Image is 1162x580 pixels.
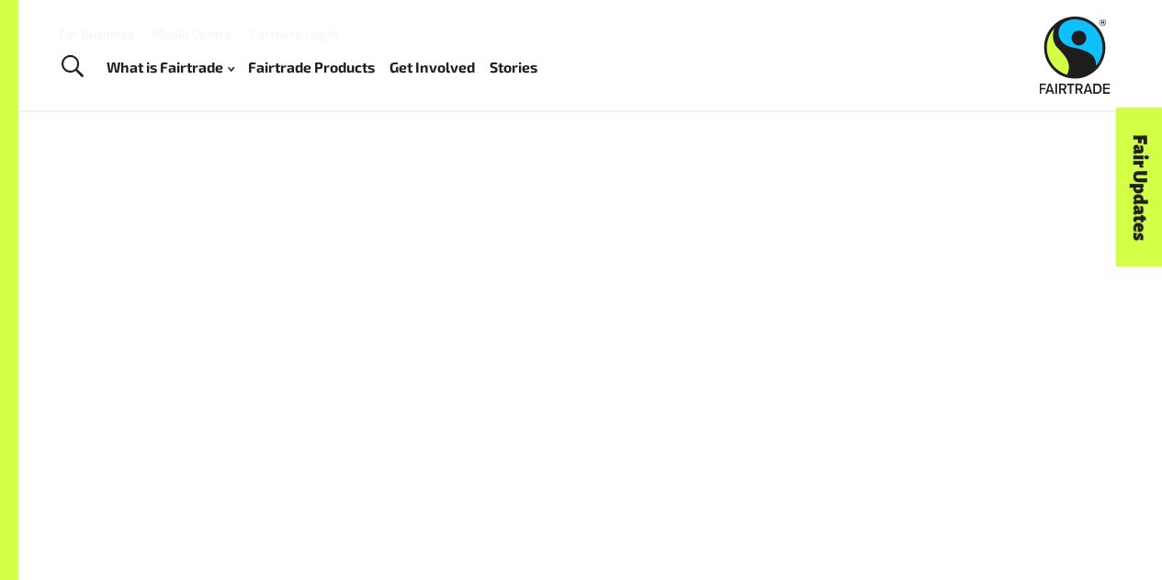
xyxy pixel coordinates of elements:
a: Partners Log In [250,26,339,41]
a: Get Involved [389,54,475,80]
a: Media Centre [152,26,231,41]
a: Fairtrade Products [248,54,375,80]
img: Fairtrade Australia New Zealand logo [1040,17,1111,94]
a: What is Fairtrade [107,54,234,80]
a: Toggle Search [50,44,95,90]
a: For business [59,26,134,41]
a: Stories [490,54,537,80]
